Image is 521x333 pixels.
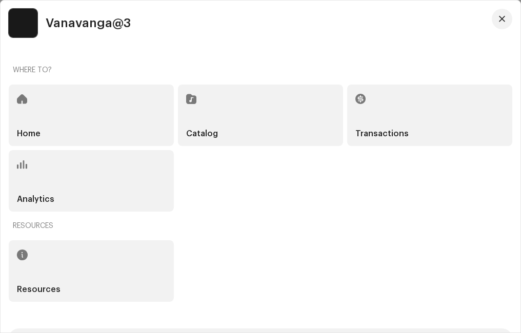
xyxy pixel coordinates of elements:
span: Vanavanga@3 [46,17,131,29]
h5: Resources [17,285,61,294]
re-a-nav-header: Resources [9,214,512,238]
h5: Analytics [17,195,54,203]
re-a-nav-header: Where to? [9,58,512,82]
h5: Catalog [186,130,218,138]
h5: Transactions [355,130,409,138]
img: 1c16f3de-5afb-4452-805d-3f3454e20b1b [9,9,37,37]
h5: Home [17,130,41,138]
